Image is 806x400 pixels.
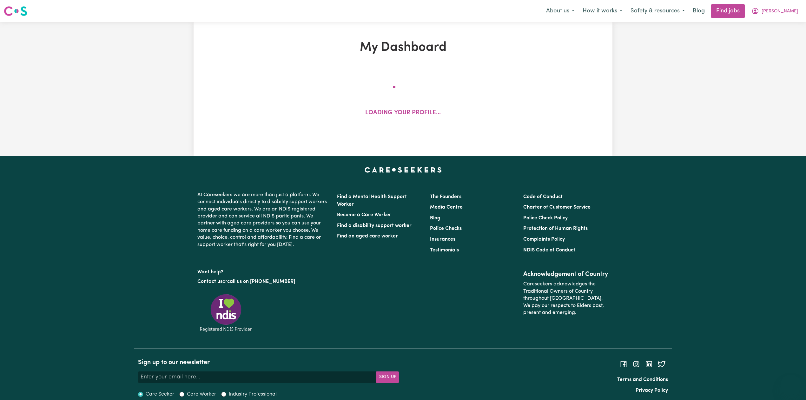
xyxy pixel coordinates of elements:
a: Charter of Customer Service [523,205,591,210]
p: Loading your profile... [365,109,441,118]
a: Blog [689,4,709,18]
a: Complaints Policy [523,237,565,242]
img: Careseekers logo [4,5,27,17]
p: At Careseekers we are more than just a platform. We connect individuals directly to disability su... [197,189,329,251]
button: How it works [578,4,626,18]
a: NDIS Code of Conduct [523,248,575,253]
button: Safety & resources [626,4,689,18]
span: [PERSON_NAME] [762,8,798,15]
a: Terms and Conditions [617,377,668,382]
a: The Founders [430,194,461,199]
a: Find a Mental Health Support Worker [337,194,407,207]
a: Privacy Policy [636,388,668,393]
a: Insurances [430,237,455,242]
a: Find an aged care worker [337,234,398,239]
h1: My Dashboard [267,40,539,55]
button: Subscribe [376,371,399,383]
a: Careseekers logo [4,4,27,18]
button: About us [542,4,578,18]
a: call us on [PHONE_NUMBER] [227,279,295,284]
a: Blog [430,216,440,221]
p: Careseekers acknowledges the Traditional Owners of Country throughout [GEOGRAPHIC_DATA]. We pay o... [523,278,609,319]
a: Police Check Policy [523,216,568,221]
a: Police Checks [430,226,462,231]
iframe: Button to launch messaging window [781,375,801,395]
a: Follow Careseekers on LinkedIn [645,362,653,367]
a: Contact us [197,279,222,284]
img: Registered NDIS provider [197,293,254,333]
label: Care Worker [187,390,216,398]
button: My Account [747,4,802,18]
p: or [197,276,329,288]
input: Enter your email here... [138,371,377,383]
a: Find jobs [711,4,745,18]
h2: Acknowledgement of Country [523,270,609,278]
a: Code of Conduct [523,194,563,199]
label: Care Seeker [146,390,174,398]
a: Find a disability support worker [337,223,412,228]
a: Follow Careseekers on Twitter [658,362,665,367]
a: Testimonials [430,248,459,253]
label: Industry Professional [229,390,277,398]
a: Protection of Human Rights [523,226,588,231]
h2: Sign up to our newsletter [138,359,399,366]
a: Media Centre [430,205,463,210]
p: Want help? [197,266,329,276]
a: Follow Careseekers on Facebook [620,362,627,367]
a: Follow Careseekers on Instagram [632,362,640,367]
a: Become a Care Worker [337,212,391,217]
a: Careseekers home page [365,167,442,172]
